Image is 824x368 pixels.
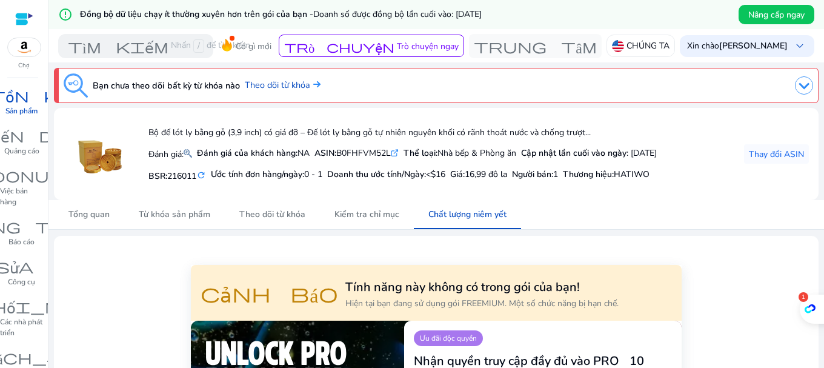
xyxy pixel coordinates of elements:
[428,209,507,220] font: Chất lượng niêm yết
[426,169,445,180] font: <$16
[207,39,250,51] font: để tìm kiếm
[474,38,597,55] font: trung tâm
[18,61,30,70] font: Chợ
[297,147,310,159] font: NA
[236,41,271,52] font: Có gì mới
[4,146,39,156] font: Quảng cáo
[404,147,437,159] font: Thể loại:
[563,169,612,180] font: Thương hiệu
[465,169,507,180] font: 16,99 đô la
[5,106,38,116] font: Sản phẩm
[626,40,669,52] font: CHÚNG TA
[719,40,788,52] font: [PERSON_NAME]
[612,169,614,180] font: :
[58,7,73,22] mat-icon: error_outline
[420,333,477,343] font: Ưu đãi độc quyền
[313,8,482,20] font: Doanh số được đồng bộ lần cuối vào: [DATE]
[336,147,391,159] font: B0FHFVM52L
[469,34,602,58] button: trung tâm
[744,144,809,164] button: Thay đổi ASIN
[437,147,516,159] font: Nhà bếp & Phòng ăn
[148,170,167,182] font: BSR:
[314,147,336,159] font: ASIN:
[512,169,553,180] font: Người bán:
[201,281,337,304] font: cảnh báo
[614,169,650,180] font: HATIWO
[450,169,465,180] font: Giá:
[171,39,191,51] font: Nhấn
[749,149,804,160] font: Thay đổi ASIN
[8,237,35,247] font: Báo cáo
[279,35,464,58] button: trò chuyệnTrò chuyện ngay
[345,298,619,309] font: Hiện tại bạn đang sử dụng gói FREEMIUM. Một số chức năng bị hạn chế.
[148,149,184,160] font: Đánh giá:
[748,9,805,21] font: Nâng cấp ngay
[739,5,814,24] button: Nâng cấp ngay
[792,38,807,55] font: keyboard_arrow_down
[78,132,123,177] img: 71DNgNK6jbL.jpg
[795,76,813,95] img: dropdown-arrow.svg
[8,277,35,287] font: Công cụ
[612,40,624,52] img: us.svg
[284,39,394,54] font: trò chuyện
[687,40,719,52] font: Xin chào
[197,147,297,159] font: Đánh giá của khách hàng:
[397,41,459,52] font: Trò chuyện ngay
[304,169,322,180] font: 0 - 1
[211,169,304,180] font: Ước tính đơn hàng/ngày:
[334,209,399,220] font: Kiểm tra chỉ mục
[198,40,200,52] font: /
[167,170,196,182] font: 216011
[626,147,657,159] font: : [DATE]
[310,81,321,88] img: arrow-right.svg
[245,79,310,91] font: Theo dõi từ khóa
[327,169,426,180] font: Doanh thu ước tính/Ngày:
[139,209,210,220] font: Từ khóa sản phẩm
[8,38,41,56] img: amazon.svg
[239,209,305,220] font: Theo dõi từ khóa
[196,170,206,181] mat-icon: refresh
[521,147,626,159] font: Cập nhật lần cuối vào ngày
[68,209,110,220] font: Tổng quan
[80,8,313,20] font: Đồng bộ dữ liệu chạy ít thường xuyên hơn trên gói của bạn -
[345,279,580,295] font: Tính năng này không có trong gói của bạn!
[553,169,558,180] font: 1
[64,73,88,98] img: keyword-tracking.svg
[148,127,591,138] font: Bộ đế lót ly bằng gỗ (3,9 inch) có giá đỡ – Đế lót ly bằng gỗ tự nhiên nguyên khối có rãnh thoát ...
[68,38,168,55] font: tìm kiếm
[93,79,240,92] font: Bạn chưa theo dõi bất kỳ từ khóa nào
